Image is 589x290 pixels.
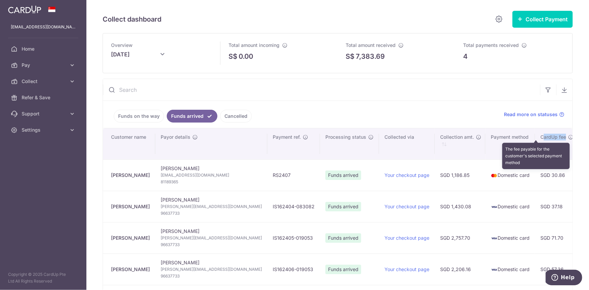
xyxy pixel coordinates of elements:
[161,241,262,248] span: 96637733
[435,128,485,159] th: Collection amt. : activate to sort column ascending
[155,254,267,285] td: [PERSON_NAME]
[463,42,519,48] span: Total payments received
[161,266,262,273] span: [PERSON_NAME][EMAIL_ADDRESS][DOMAIN_NAME]
[512,11,573,28] button: Collect Payment
[167,110,217,123] a: Funds arrived
[273,134,301,140] span: Payment ref.
[267,222,320,254] td: IS162405-019053
[229,51,237,61] span: S$
[491,172,498,179] img: mastercard-sm-87a3fd1e0bddd137fecb07648320f44c262e2538e7db6024463105ddbc961eb2.png
[485,222,535,254] td: Domestic card
[485,254,535,285] td: Domestic card
[111,42,133,48] span: Overview
[161,203,262,210] span: [PERSON_NAME][EMAIL_ADDRESS][DOMAIN_NAME]
[325,202,361,211] span: Funds arrived
[22,62,66,69] span: Pay
[22,127,66,133] span: Settings
[325,134,366,140] span: Processing status
[267,254,320,285] td: IS162406-019053
[22,78,66,85] span: Collect
[161,172,262,179] span: [EMAIL_ADDRESS][DOMAIN_NAME]
[535,159,579,191] td: SGD 30.86
[504,111,564,118] a: Read more on statuses
[463,51,467,61] p: 4
[491,235,498,242] img: visa-sm-192604c4577d2d35970c8ed26b86981c2741ebd56154ab54ad91a526f0f24972.png
[161,273,262,280] span: 96637733
[491,204,498,210] img: visa-sm-192604c4577d2d35970c8ed26b86981c2741ebd56154ab54ad91a526f0f24972.png
[485,128,535,159] th: Payment method
[504,111,558,118] span: Read more on statuses
[155,159,267,191] td: [PERSON_NAME]
[22,110,66,117] span: Support
[111,235,150,241] div: [PERSON_NAME]
[8,5,41,14] img: CardUp
[485,159,535,191] td: Domestic card
[535,222,579,254] td: SGD 71.70
[155,222,267,254] td: [PERSON_NAME]
[485,191,535,222] td: Domestic card
[435,191,485,222] td: SGD 1,430.08
[267,128,320,159] th: Payment ref.
[103,128,155,159] th: Customer name
[22,94,66,101] span: Refer & Save
[103,79,540,101] input: Search
[356,51,385,61] p: 7,383.69
[111,266,150,273] div: [PERSON_NAME]
[161,235,262,241] span: [PERSON_NAME][EMAIL_ADDRESS][DOMAIN_NAME]
[384,172,429,178] a: Your checkout page
[114,110,164,123] a: Funds on the way
[22,46,66,52] span: Home
[384,204,429,209] a: Your checkout page
[161,134,190,140] span: Payor details
[267,159,320,191] td: RS2407
[535,128,579,159] th: CardUp fee
[435,159,485,191] td: SGD 1,186.85
[535,191,579,222] td: SGD 37.18
[535,254,579,285] td: SGD 57.36
[346,42,396,48] span: Total amount received
[15,5,29,11] span: Help
[546,270,582,287] iframe: Opens a widget where you can find more information
[229,42,279,48] span: Total amount incoming
[435,254,485,285] td: SGD 2,206.16
[346,51,355,61] span: S$
[161,210,262,217] span: 96637733
[379,128,435,159] th: Collected via
[384,266,429,272] a: Your checkout page
[502,143,570,169] div: The fee payable for the customer's selected payment method
[435,222,485,254] td: SGD 2,757.70
[11,24,76,30] p: [EMAIL_ADDRESS][DOMAIN_NAME]
[440,134,474,140] span: Collection amt.
[161,179,262,185] span: 81189365
[111,172,150,179] div: [PERSON_NAME]
[103,14,161,25] h5: Collect dashboard
[155,191,267,222] td: [PERSON_NAME]
[384,235,429,241] a: Your checkout page
[491,266,498,273] img: visa-sm-192604c4577d2d35970c8ed26b86981c2741ebd56154ab54ad91a526f0f24972.png
[540,134,566,140] span: CardUp fee
[239,51,253,61] p: 0.00
[111,203,150,210] div: [PERSON_NAME]
[325,170,361,180] span: Funds arrived
[320,128,379,159] th: Processing status
[155,128,267,159] th: Payor details
[220,110,252,123] a: Cancelled
[267,191,320,222] td: IS162404-083082
[325,265,361,274] span: Funds arrived
[325,233,361,243] span: Funds arrived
